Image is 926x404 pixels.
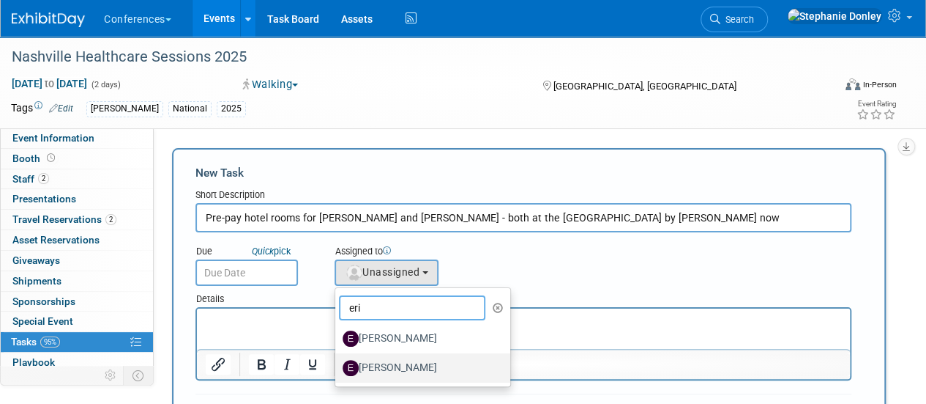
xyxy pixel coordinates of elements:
[12,173,49,185] span: Staff
[1,332,153,352] a: Tasks95%
[252,246,274,257] i: Quick
[206,354,231,375] button: Insert/edit link
[249,354,274,375] button: Bold
[335,260,438,286] button: Unassigned
[238,77,304,92] button: Walking
[1,271,153,291] a: Shipments
[345,266,419,278] span: Unassigned
[195,188,851,203] div: Short Description
[12,12,85,27] img: ExhibitDay
[12,275,61,287] span: Shipments
[343,327,496,350] label: [PERSON_NAME]
[90,80,121,89] span: (2 days)
[249,245,294,257] a: Quickpick
[195,245,313,260] div: Due
[12,234,100,246] span: Asset Reservations
[1,353,153,372] a: Playbook
[1,210,153,229] a: Travel Reservations2
[197,309,850,349] iframe: Rich Text Area
[275,354,299,375] button: Italic
[42,78,56,89] span: to
[1,169,153,189] a: Staff2
[767,76,897,98] div: Event Format
[40,337,60,348] span: 95%
[1,230,153,250] a: Asset Reservations
[343,356,496,380] label: [PERSON_NAME]
[217,101,246,117] div: 2025
[856,100,896,108] div: Event Rating
[701,7,768,32] a: Search
[720,14,754,25] span: Search
[105,214,116,225] span: 2
[11,336,60,348] span: Tasks
[1,149,153,169] a: Booth
[11,77,88,90] span: [DATE] [DATE]
[12,254,60,266] span: Giveaways
[12,356,55,368] span: Playbook
[38,173,49,184] span: 2
[339,295,485,320] input: Search
[1,189,153,209] a: Presentations
[12,315,73,327] span: Special Event
[12,153,58,164] span: Booth
[124,366,154,385] td: Toggle Event Tabs
[862,79,897,90] div: In-Person
[195,165,851,181] div: New Task
[195,286,851,307] div: Details
[12,132,94,144] span: Event Information
[49,103,73,114] a: Edit
[1,128,153,148] a: Event Information
[44,153,58,164] span: Booth not reserved yet
[12,193,76,205] span: Presentations
[86,101,163,117] div: [PERSON_NAME]
[98,366,124,385] td: Personalize Event Tab Strip
[7,44,821,70] div: Nashville Healthcare Sessions 2025
[11,100,73,117] td: Tags
[12,213,116,225] span: Travel Reservations
[343,360,359,376] img: E.jpg
[787,8,882,24] img: Stephanie Donley
[195,203,851,232] input: Name of task or a short description
[553,81,736,92] span: [GEOGRAPHIC_DATA], [GEOGRAPHIC_DATA]
[1,251,153,271] a: Giveaways
[195,260,298,286] input: Due Date
[343,331,359,347] img: E.jpg
[12,295,75,307] span: Sponsorships
[1,312,153,331] a: Special Event
[168,101,212,117] div: National
[335,245,482,260] div: Assigned to
[845,78,860,90] img: Format-Inperson.png
[300,354,325,375] button: Underline
[1,292,153,312] a: Sponsorships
